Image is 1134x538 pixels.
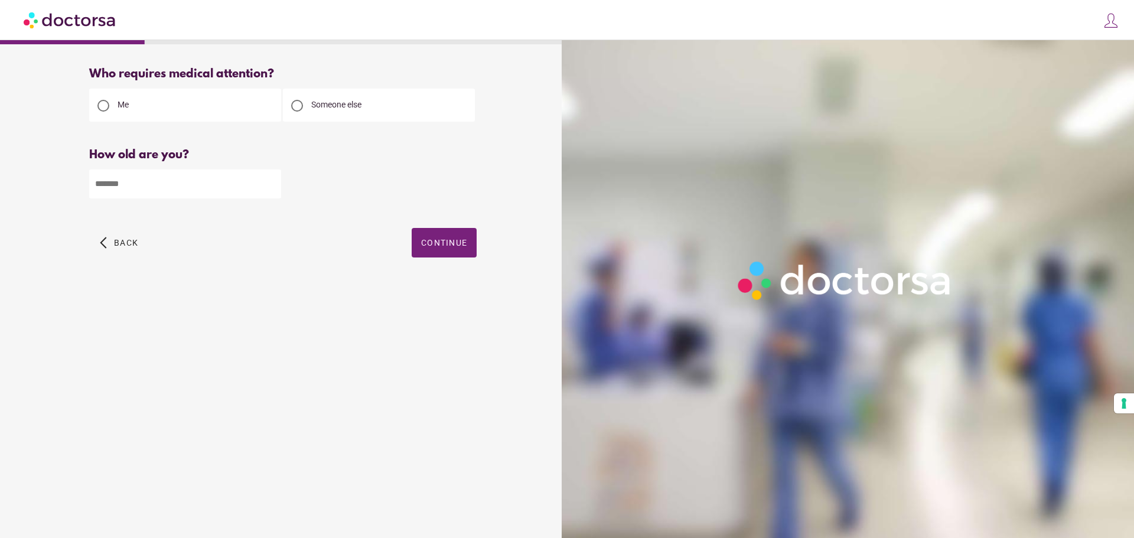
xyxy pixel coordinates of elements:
button: Continue [412,228,477,257]
img: Doctorsa.com [24,6,117,33]
span: Me [118,100,129,109]
button: arrow_back_ios Back [95,228,143,257]
span: Continue [421,238,467,247]
span: Someone else [311,100,361,109]
span: Back [114,238,138,247]
div: How old are you? [89,148,477,162]
div: Who requires medical attention? [89,67,477,81]
button: Your consent preferences for tracking technologies [1114,393,1134,413]
img: Logo-Doctorsa-trans-White-partial-flat.png [732,255,959,306]
img: icons8-customer-100.png [1103,12,1119,29]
